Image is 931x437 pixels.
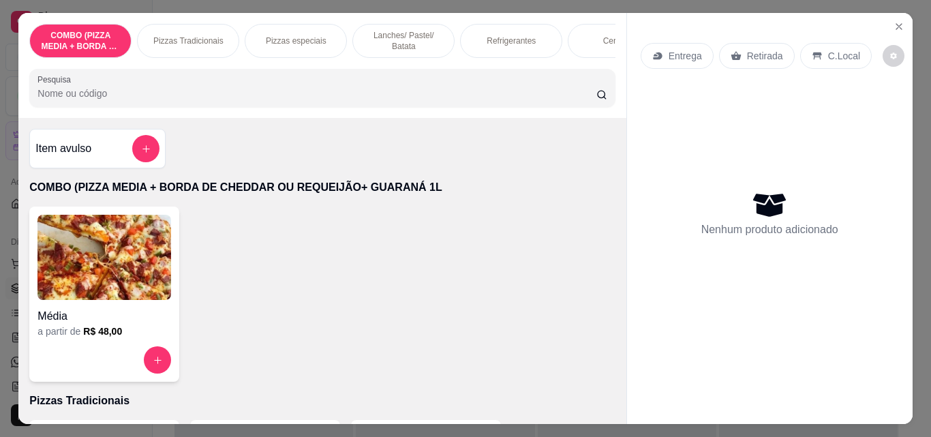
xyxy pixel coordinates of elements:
p: Entrega [669,49,702,63]
input: Pesquisa [37,87,596,100]
h4: Média [37,308,171,325]
label: Pesquisa [37,74,76,85]
h6: R$ 48,00 [83,325,122,338]
p: Lanches/ Pastel/ Batata [364,30,443,52]
button: Close [888,16,910,37]
button: add-separate-item [132,135,159,162]
p: Nenhum produto adicionado [701,222,838,238]
button: increase-product-quantity [144,346,171,374]
p: Cervejas [603,35,635,46]
div: a partir de [37,325,171,338]
button: decrease-product-quantity [883,45,904,67]
p: Pizzas Tradicionais [153,35,224,46]
p: COMBO (PIZZA MEDIA + BORDA DE CHEDDAR OU REQUEIJÃO+ GUARANÁ 1L [29,179,615,196]
p: Pizzas especiais [266,35,326,46]
p: Pizzas Tradicionais [29,393,615,409]
p: Refrigerantes [487,35,536,46]
img: product-image [37,215,171,300]
p: Retirada [747,49,783,63]
p: C.Local [828,49,860,63]
h4: Item avulso [35,140,91,157]
p: COMBO (PIZZA MEDIA + BORDA DE CHEDDAR OU REQUEIJÃO+ GUARANÁ 1L [41,30,120,52]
